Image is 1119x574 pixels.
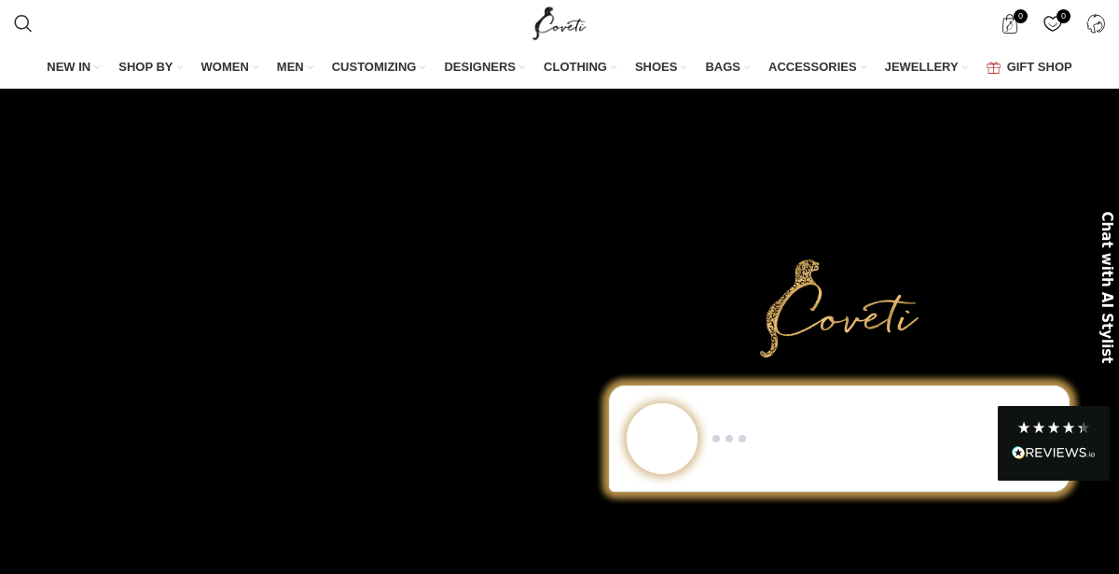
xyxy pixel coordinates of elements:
span: SHOP BY [118,59,173,76]
span: NEW IN [47,59,90,76]
a: Search [5,5,42,42]
span: CLOTHING [544,59,607,76]
a: 0 [1033,5,1071,42]
span: JEWELLERY [885,59,959,76]
a: SHOP BY [118,49,182,88]
div: My Wishlist [1033,5,1071,42]
div: 4.28 Stars [1016,420,1091,435]
div: Main navigation [5,49,1114,88]
a: DESIGNERS [444,49,525,88]
a: GIFT SHOP [987,49,1072,88]
a: ACCESSORIES [768,49,866,88]
a: JEWELLERY [885,49,968,88]
span: GIFT SHOP [1007,59,1072,76]
span: 0 [1057,9,1071,23]
a: BAGS [705,49,750,88]
a: WOMEN [201,49,258,88]
div: Chat to Shop demo [583,385,1096,492]
span: SHOES [635,59,678,76]
span: DESIGNERS [444,59,516,76]
span: ACCESSORIES [768,59,857,76]
img: Primary Gold [760,259,919,357]
a: CUSTOMIZING [332,49,426,88]
a: NEW IN [47,49,100,88]
a: SHOES [635,49,687,88]
div: Read All Reviews [1012,442,1096,467]
div: Read All Reviews [998,406,1110,481]
a: Site logo [529,15,591,30]
span: BAGS [705,59,740,76]
span: CUSTOMIZING [332,59,417,76]
span: 0 [1014,9,1028,23]
img: GiftBag [987,62,1001,74]
a: CLOTHING [544,49,616,88]
a: MEN [277,49,313,88]
span: MEN [277,59,304,76]
img: REVIEWS.io [1012,446,1096,459]
a: 0 [990,5,1029,42]
span: WOMEN [201,59,249,76]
